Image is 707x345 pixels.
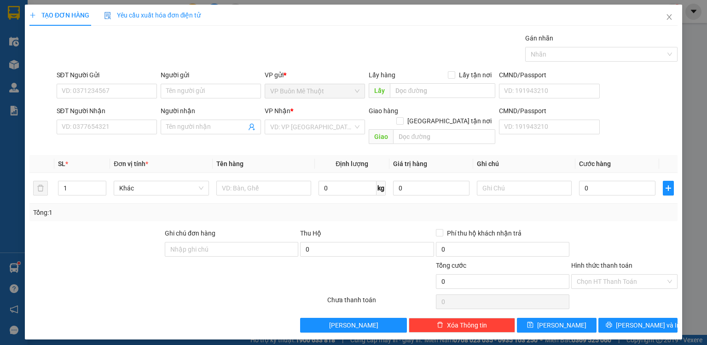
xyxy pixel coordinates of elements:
span: [PERSON_NAME] [329,320,378,330]
label: Hình thức thanh toán [571,262,632,269]
span: Khác [119,181,203,195]
span: Định lượng [336,160,368,167]
span: plus [29,12,36,18]
span: Lấy tận nơi [455,70,495,80]
input: Dọc đường [390,83,495,98]
span: VP Nhận [265,107,290,115]
span: Giao [369,129,393,144]
button: deleteXóa Thông tin [409,318,515,333]
span: user-add [248,123,255,131]
button: [PERSON_NAME] [300,318,406,333]
span: VP Buôn Mê Thuột [270,84,359,98]
div: SĐT Người Nhận [57,106,157,116]
button: save[PERSON_NAME] [517,318,597,333]
button: plus [663,181,674,195]
button: delete [33,181,48,195]
th: Ghi chú [473,155,575,173]
div: Người gửi [161,70,261,80]
input: Ghi Chú [477,181,572,195]
span: Xóa Thông tin [447,320,487,330]
span: kg [377,181,386,195]
div: SĐT Người Gửi [57,70,157,80]
span: Thu Hộ [300,230,321,237]
span: Yêu cầu xuất hóa đơn điện tử [104,11,201,19]
span: [PERSON_NAME] và In [616,320,680,330]
input: Dọc đường [393,129,495,144]
span: delete [437,322,443,329]
div: Tổng: 1 [33,207,273,218]
div: VP gửi [265,70,365,80]
input: VD: Bàn, Ghế [216,181,311,195]
div: Chưa thanh toán [326,295,435,311]
span: Giao hàng [369,107,398,115]
div: Người nhận [161,106,261,116]
span: Lấy hàng [369,71,395,79]
span: Phí thu hộ khách nhận trả [443,228,525,238]
span: Tổng cước [436,262,466,269]
button: Close [656,5,682,30]
span: printer [606,322,612,329]
label: Ghi chú đơn hàng [165,230,215,237]
span: Tên hàng [216,160,243,167]
button: printer[PERSON_NAME] và In [598,318,678,333]
span: Cước hàng [579,160,611,167]
span: Giá trị hàng [393,160,427,167]
span: TẠO ĐƠN HÀNG [29,11,89,19]
span: [PERSON_NAME] [537,320,586,330]
input: 0 [393,181,469,195]
label: Gán nhãn [525,34,553,42]
input: Ghi chú đơn hàng [165,242,298,257]
img: icon [104,12,111,19]
span: SL [58,160,65,167]
span: Đơn vị tính [114,160,148,167]
span: plus [663,184,673,192]
span: close [666,13,673,21]
span: save [527,322,533,329]
div: CMND/Passport [499,70,599,80]
div: CMND/Passport [499,106,599,116]
span: [GEOGRAPHIC_DATA] tận nơi [404,116,495,126]
span: Lấy [369,83,390,98]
